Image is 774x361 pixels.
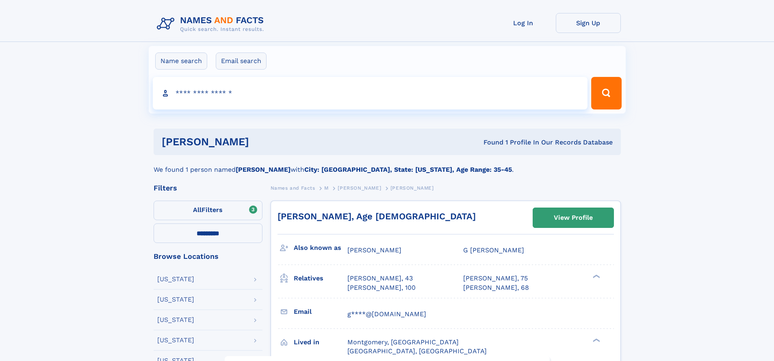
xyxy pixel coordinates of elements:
[154,253,262,260] div: Browse Locations
[347,246,401,254] span: [PERSON_NAME]
[216,53,267,70] label: Email search
[157,317,194,323] div: [US_STATE]
[591,337,601,343] div: ❯
[157,296,194,303] div: [US_STATE]
[556,13,621,33] a: Sign Up
[154,201,262,220] label: Filters
[463,246,524,254] span: G [PERSON_NAME]
[347,347,487,355] span: [GEOGRAPHIC_DATA], [GEOGRAPHIC_DATA]
[554,208,593,227] div: View Profile
[338,185,381,191] span: [PERSON_NAME]
[294,335,347,349] h3: Lived in
[193,206,202,214] span: All
[366,138,613,147] div: Found 1 Profile In Our Records Database
[491,13,556,33] a: Log In
[463,274,528,283] a: [PERSON_NAME], 75
[154,184,262,192] div: Filters
[304,166,512,173] b: City: [GEOGRAPHIC_DATA], State: [US_STATE], Age Range: 35-45
[236,166,291,173] b: [PERSON_NAME]
[390,185,434,191] span: [PERSON_NAME]
[153,77,588,109] input: search input
[347,283,416,292] a: [PERSON_NAME], 100
[591,274,601,279] div: ❯
[324,183,329,193] a: M
[294,305,347,319] h3: Email
[463,283,529,292] a: [PERSON_NAME], 68
[157,337,194,343] div: [US_STATE]
[294,271,347,285] h3: Relatives
[162,137,366,147] h1: [PERSON_NAME]
[271,183,315,193] a: Names and Facts
[155,53,207,70] label: Name search
[324,185,329,191] span: M
[591,77,621,109] button: Search Button
[338,183,381,193] a: [PERSON_NAME]
[154,13,271,35] img: Logo Names and Facts
[347,338,459,346] span: Montgomery, [GEOGRAPHIC_DATA]
[533,208,614,228] a: View Profile
[278,211,476,221] a: [PERSON_NAME], Age [DEMOGRAPHIC_DATA]
[154,155,621,175] div: We found 1 person named with .
[294,241,347,255] h3: Also known as
[347,274,413,283] a: [PERSON_NAME], 43
[157,276,194,282] div: [US_STATE]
